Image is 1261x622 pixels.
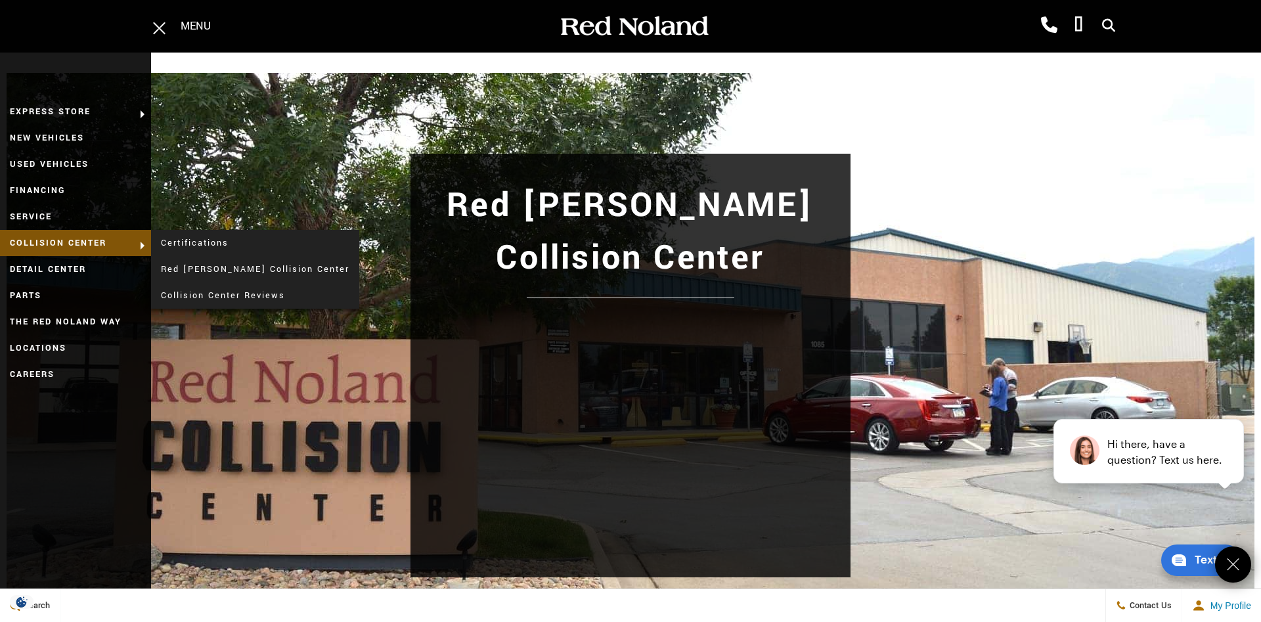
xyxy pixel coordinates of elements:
button: Select to open the chat widget [32,14,112,46]
img: Red Noland Auto Group [558,15,709,38]
span: Text us [65,20,102,37]
button: Open user profile menu [1182,589,1261,622]
span: My Profile [1205,600,1251,611]
a: Collision Center Reviews [151,282,359,309]
a: Certifications [151,230,359,256]
section: Click to Open Cookie Consent Modal [7,595,37,609]
iframe: Chat window [933,134,1261,580]
img: Opt-Out Icon [7,595,37,609]
span: Contact Us [1126,600,1172,611]
h1: Red [PERSON_NAME] Collision Center [423,179,838,284]
a: Red [PERSON_NAME] Collision Center [151,256,359,282]
div: Hi there, have a question? Text us here. [62,77,187,108]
